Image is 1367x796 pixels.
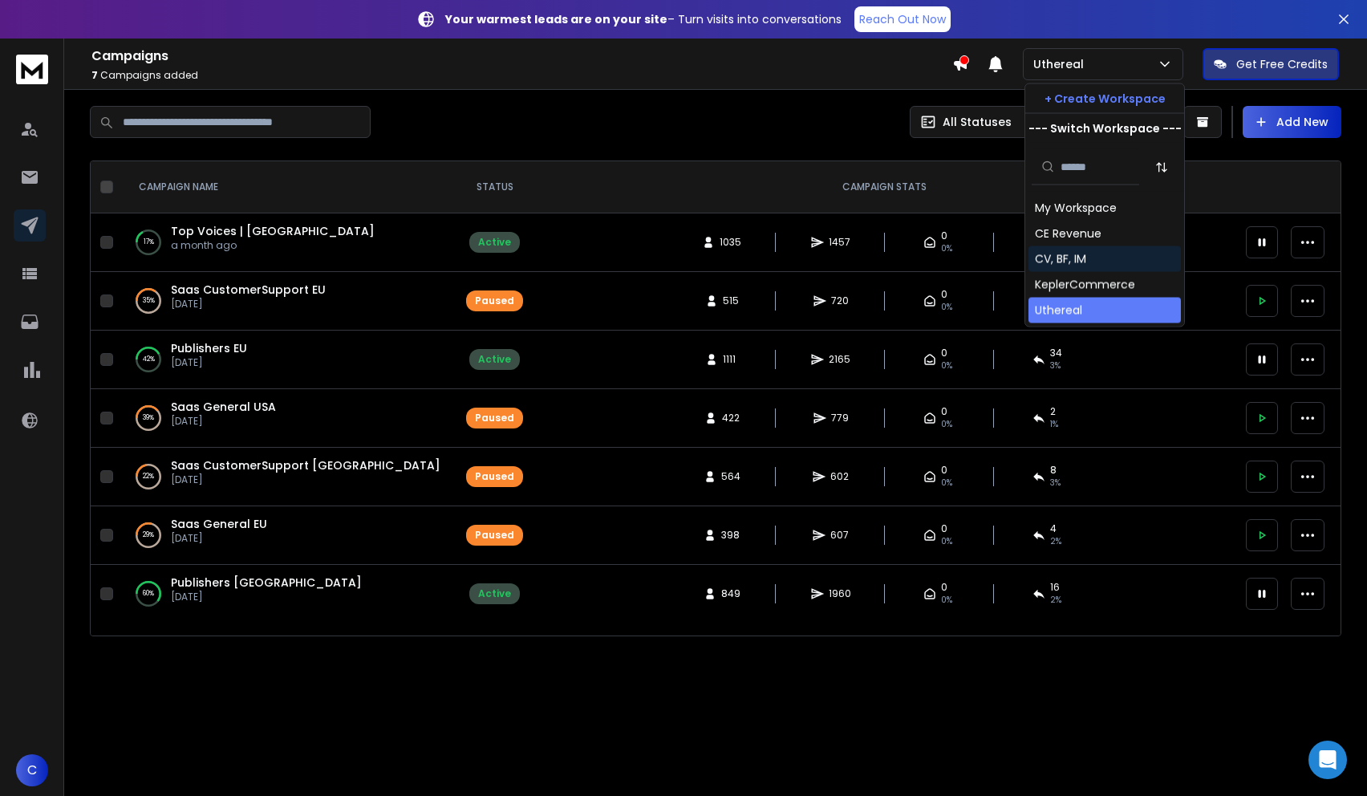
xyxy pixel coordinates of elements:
[941,522,947,535] span: 0
[120,389,456,448] td: 39%Saas General USA[DATE]
[941,535,952,548] span: 0%
[1035,225,1101,242] div: CE Revenue
[143,469,154,485] p: 22 %
[1035,303,1082,319] div: Uthereal
[91,68,98,82] span: 7
[171,239,375,252] p: a month ago
[143,410,154,426] p: 39 %
[831,412,849,424] span: 779
[829,236,850,249] span: 1457
[120,448,456,506] td: 22%Saas CustomerSupport [GEOGRAPHIC_DATA][DATE]
[120,272,456,331] td: 35%Saas CustomerSupport EU[DATE]
[1146,151,1178,183] button: Sort by Sort A-Z
[943,114,1012,130] p: All Statuses
[171,340,247,356] a: Publishers EU
[722,412,740,424] span: 422
[475,294,514,307] div: Paused
[478,353,511,366] div: Active
[829,587,851,600] span: 1960
[941,301,952,314] span: 0%
[478,587,511,600] div: Active
[171,399,276,415] span: Saas General USA
[16,55,48,84] img: logo
[120,331,456,389] td: 42%Publishers EU[DATE]
[941,242,952,255] span: 0%
[1028,120,1182,136] p: --- Switch Workspace ---
[445,11,667,27] strong: Your warmest leads are on your site
[1050,405,1056,418] span: 2
[723,294,739,307] span: 515
[854,6,951,32] a: Reach Out Now
[1045,91,1166,107] p: + Create Workspace
[120,213,456,272] td: 17%Top Voices | [GEOGRAPHIC_DATA]a month ago
[1050,581,1060,594] span: 16
[720,236,741,249] span: 1035
[1035,251,1086,267] div: CV, BF, IM
[721,470,740,483] span: 564
[941,288,947,301] span: 0
[1050,418,1058,431] span: 1 %
[1203,48,1339,80] button: Get Free Credits
[941,581,947,594] span: 0
[16,754,48,786] button: C
[941,359,952,372] span: 0%
[1050,522,1057,535] span: 4
[171,591,362,603] p: [DATE]
[941,477,952,489] span: 0%
[1050,594,1061,607] span: 2 %
[829,353,850,366] span: 2165
[1025,84,1184,113] button: + Create Workspace
[941,405,947,418] span: 0
[831,294,849,307] span: 720
[1308,741,1347,779] div: Open Intercom Messenger
[1236,56,1328,72] p: Get Free Credits
[143,351,155,368] p: 42 %
[456,161,533,213] th: STATUS
[120,161,456,213] th: CAMPAIGN NAME
[171,223,375,239] a: Top Voices | [GEOGRAPHIC_DATA]
[143,527,154,543] p: 29 %
[830,470,849,483] span: 602
[941,347,947,359] span: 0
[171,473,440,486] p: [DATE]
[475,470,514,483] div: Paused
[171,282,326,298] a: Saas CustomerSupport EU
[171,356,247,369] p: [DATE]
[1050,477,1061,489] span: 3 %
[171,575,362,591] a: Publishers [GEOGRAPHIC_DATA]
[171,516,267,532] a: Saas General EU
[478,236,511,249] div: Active
[171,415,276,428] p: [DATE]
[143,293,155,309] p: 35 %
[1035,200,1117,216] div: My Workspace
[1033,56,1090,72] p: Uthereal
[859,11,946,27] p: Reach Out Now
[171,298,326,311] p: [DATE]
[1050,359,1061,372] span: 3 %
[171,457,440,473] span: Saas CustomerSupport [GEOGRAPHIC_DATA]
[475,529,514,542] div: Paused
[1050,347,1062,359] span: 34
[721,587,740,600] span: 849
[941,464,947,477] span: 0
[1243,106,1341,138] button: Add New
[475,412,514,424] div: Paused
[1050,535,1061,548] span: 2 %
[144,234,154,250] p: 17 %
[91,47,952,66] h1: Campaigns
[941,229,947,242] span: 0
[445,11,842,27] p: – Turn visits into conversations
[1050,464,1057,477] span: 8
[721,529,740,542] span: 398
[830,529,849,542] span: 607
[1035,277,1135,293] div: KeplerCommerce
[120,565,456,623] td: 60%Publishers [GEOGRAPHIC_DATA][DATE]
[941,594,952,607] span: 0%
